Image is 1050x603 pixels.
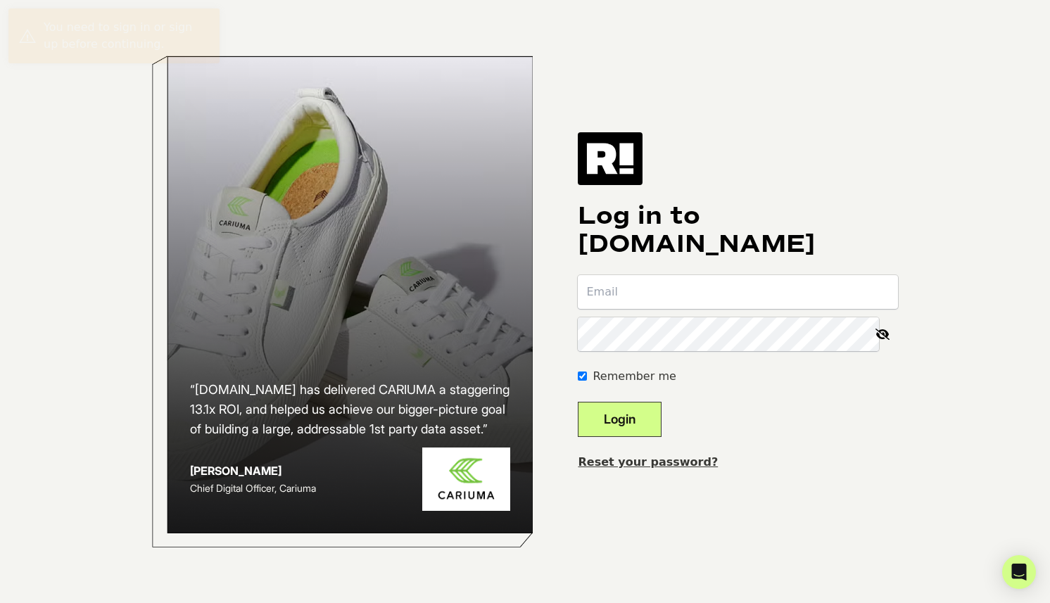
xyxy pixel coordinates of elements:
span: Chief Digital Officer, Cariuma [190,482,316,494]
button: Login [578,402,662,437]
label: Remember me [593,368,676,385]
input: Email [578,275,898,309]
img: Cariuma [422,448,510,512]
h1: Log in to [DOMAIN_NAME] [578,202,898,258]
div: You need to sign in or sign up before continuing. [44,19,209,53]
strong: [PERSON_NAME] [190,464,282,478]
div: Open Intercom Messenger [1002,555,1036,589]
img: Retention.com [578,132,643,184]
h2: “[DOMAIN_NAME] has delivered CARIUMA a staggering 13.1x ROI, and helped us achieve our bigger-pic... [190,380,511,439]
a: Reset your password? [578,455,718,469]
